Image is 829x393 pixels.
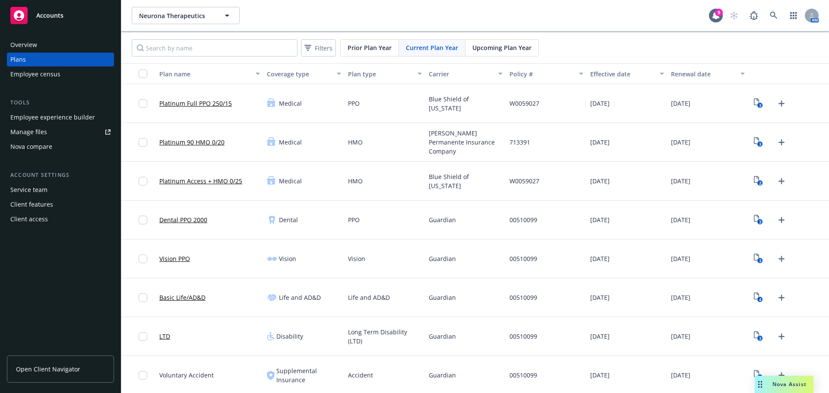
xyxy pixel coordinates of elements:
[590,293,610,302] span: [DATE]
[509,215,537,224] span: 00510099
[36,12,63,19] span: Accounts
[759,103,761,108] text: 3
[279,138,302,147] span: Medical
[590,138,610,147] span: [DATE]
[159,69,250,79] div: Plan name
[752,291,766,305] a: View Plan Documents
[315,44,332,53] span: Filters
[301,39,336,57] button: Filters
[425,63,506,84] button: Carrier
[132,39,297,57] input: Search by name
[139,177,147,185] input: Toggle Row Selected
[668,63,748,84] button: Renewal date
[276,332,303,341] span: Disability
[139,255,147,263] input: Toggle Row Selected
[590,176,610,185] span: [DATE]
[759,336,761,341] text: 3
[159,176,242,185] a: Platinum Access + HMO 0/25
[10,183,47,197] div: Service team
[279,254,296,263] span: Vision
[755,376,766,393] div: Drag to move
[775,291,788,305] a: Upload Plan Documents
[10,140,52,154] div: Nova compare
[775,174,788,188] a: Upload Plan Documents
[725,7,743,24] a: Start snowing
[752,213,766,227] a: View Plan Documents
[429,172,503,190] span: Blue Shield of [US_STATE]
[752,97,766,110] a: View Plan Documents
[755,376,813,393] button: Nova Assist
[10,125,47,139] div: Manage files
[139,332,147,341] input: Toggle Row Selected
[159,99,232,108] a: Platinum Full PPO 250/15
[7,183,114,197] a: Service team
[348,215,360,224] span: PPO
[509,254,537,263] span: 00510099
[348,176,363,185] span: HMO
[7,110,114,124] a: Employee experience builder
[759,219,761,225] text: 3
[429,69,493,79] div: Carrier
[752,368,766,382] a: View Plan Documents
[10,67,60,81] div: Employee census
[775,368,788,382] a: Upload Plan Documents
[10,38,37,52] div: Overview
[139,216,147,224] input: Toggle Row Selected
[671,254,690,263] span: [DATE]
[752,252,766,266] a: View Plan Documents
[429,94,503,113] span: Blue Shield of [US_STATE]
[279,215,298,224] span: Dental
[159,293,206,302] a: Basic Life/AD&D
[139,11,214,20] span: Neurona Therapeutics
[406,43,458,52] span: Current Plan Year
[775,135,788,149] a: Upload Plan Documents
[348,99,360,108] span: PPO
[7,198,114,211] a: Client features
[509,332,537,341] span: 00510099
[7,3,114,28] a: Accounts
[7,171,114,179] div: Account settings
[745,7,763,24] a: Report a Bug
[509,176,539,185] span: W0059027
[590,371,610,380] span: [DATE]
[587,63,668,84] button: Effective date
[671,215,690,224] span: [DATE]
[429,215,456,224] span: Guardian
[139,138,147,147] input: Toggle Row Selected
[10,53,26,66] div: Plans
[509,138,530,147] span: 713391
[671,69,735,79] div: Renewal date
[590,254,610,263] span: [DATE]
[263,63,344,84] button: Coverage type
[132,7,240,24] button: Neurona Therapeutics
[159,215,207,224] a: Dental PPO 2000
[7,98,114,107] div: Tools
[509,293,537,302] span: 00510099
[348,254,365,263] span: Vision
[16,365,80,374] span: Open Client Navigator
[759,258,761,264] text: 3
[348,327,422,346] span: Long Term Disability (LTD)
[429,129,503,156] span: [PERSON_NAME] Permanente Insurance Company
[159,332,170,341] a: LTD
[345,63,425,84] button: Plan type
[506,63,587,84] button: Policy #
[7,67,114,81] a: Employee census
[671,138,690,147] span: [DATE]
[10,198,53,211] div: Client features
[348,69,412,79] div: Plan type
[7,53,114,66] a: Plans
[775,213,788,227] a: Upload Plan Documents
[759,180,761,186] text: 2
[509,99,539,108] span: W0059027
[759,141,761,147] text: 3
[156,63,263,84] button: Plan name
[472,43,532,52] span: Upcoming Plan Year
[590,69,655,79] div: Effective date
[671,176,690,185] span: [DATE]
[715,9,723,16] div: 9
[10,110,95,124] div: Employee experience builder
[671,99,690,108] span: [DATE]
[10,212,48,226] div: Client access
[276,366,341,384] span: Supplemental Insurance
